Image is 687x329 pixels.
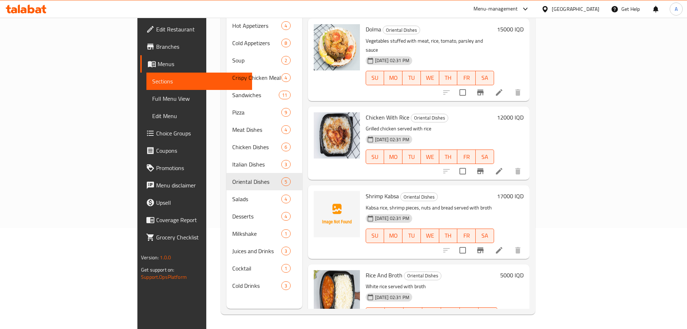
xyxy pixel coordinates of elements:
[226,173,302,190] div: Oriental Dishes5
[232,39,282,47] span: Cold Appetizers
[404,272,441,280] span: Oriental Dishes
[405,73,418,83] span: TU
[156,198,246,207] span: Upsell
[497,24,524,34] h6: 15000 IQD
[495,246,503,255] a: Edit menu item
[474,5,518,13] div: Menu-management
[369,152,382,162] span: SU
[442,230,455,241] span: TH
[366,36,494,55] p: Vegetables stuffed with meat, rice, tomato, parsley and sauce
[372,294,412,301] span: [DATE] 02:31 PM
[232,195,282,203] div: Salads
[141,265,174,274] span: Get support on:
[152,94,246,103] span: Full Menu View
[226,260,302,277] div: Cocktail1
[281,160,290,169] div: items
[281,73,290,82] div: items
[439,71,458,85] button: TH
[442,73,455,83] span: TH
[405,230,418,241] span: TU
[282,109,290,116] span: 9
[282,248,290,255] span: 3
[232,108,282,117] span: Pizza
[141,253,159,262] span: Version:
[372,136,412,143] span: [DATE] 02:31 PM
[366,71,384,85] button: SU
[232,73,282,82] span: Crispy Chicken Meals
[366,24,381,35] span: Dolma
[314,270,360,316] img: Rice And Broth
[424,73,436,83] span: WE
[404,307,422,322] button: TU
[366,270,402,281] span: Rice And Broth
[472,163,489,180] button: Branch-specific-item
[455,85,470,100] span: Select to update
[146,107,252,125] a: Edit Menu
[421,71,439,85] button: WE
[369,230,382,241] span: SU
[226,52,302,69] div: Soup2
[226,277,302,294] div: Cold Drinks3
[140,142,252,159] a: Coupons
[226,208,302,225] div: Desserts4
[282,230,290,237] span: 1
[226,104,302,121] div: Pizza9
[385,307,404,322] button: MO
[421,229,439,243] button: WE
[387,230,400,241] span: MO
[460,73,473,83] span: FR
[232,264,282,273] span: Cocktail
[460,230,473,241] span: FR
[226,156,302,173] div: Italian Dishes3
[226,138,302,156] div: Chicken Dishes6
[281,247,290,255] div: items
[372,215,412,222] span: [DATE] 02:31 PM
[479,307,497,322] button: SA
[402,150,421,164] button: TU
[226,69,302,86] div: Crispy Chicken Meals4
[232,21,282,30] span: Hot Appetizers
[281,125,290,134] div: items
[404,272,441,280] div: Oriental Dishes
[281,143,290,151] div: items
[232,160,282,169] div: Italian Dishes
[232,91,279,99] div: Sandwiches
[457,229,476,243] button: FR
[383,26,420,34] div: Oriental Dishes
[282,22,290,29] span: 4
[282,144,290,151] span: 6
[366,191,399,202] span: Shrimp Kabsa
[281,56,290,65] div: items
[232,143,282,151] span: Chicken Dishes
[387,73,400,83] span: MO
[509,163,527,180] button: delete
[146,90,252,107] a: Full Menu View
[366,307,385,322] button: SU
[281,212,290,221] div: items
[411,114,448,122] span: Oriental Dishes
[279,92,290,99] span: 11
[146,73,252,90] a: Sections
[156,216,246,224] span: Coverage Report
[366,112,409,123] span: Chicken With Rice
[232,212,282,221] span: Desserts
[156,164,246,172] span: Promotions
[156,233,246,242] span: Grocery Checklist
[366,229,384,243] button: SU
[232,229,282,238] div: Milkshake
[314,112,360,159] img: Chicken With Rice
[226,121,302,138] div: Meat Dishes4
[281,21,290,30] div: items
[500,270,524,280] h6: 5000 IQD
[232,247,282,255] span: Juices and Drinks
[366,124,494,133] p: Grilled chicken served with rice
[479,152,491,162] span: SA
[140,229,252,246] a: Grocery Checklist
[314,24,360,70] img: Dolma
